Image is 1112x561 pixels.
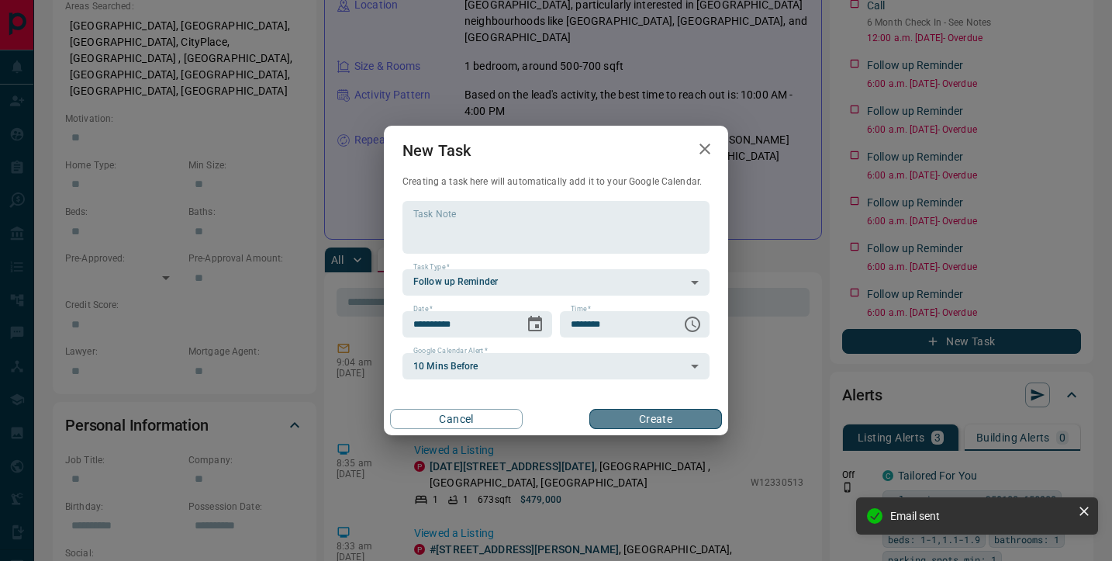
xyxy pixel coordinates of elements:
[677,309,708,340] button: Choose time, selected time is 6:00 AM
[402,269,710,296] div: Follow up Reminder
[413,346,488,356] label: Google Calendar Alert
[520,309,551,340] button: Choose date, selected date is Aug 14, 2025
[890,510,1072,522] div: Email sent
[384,126,489,175] h2: New Task
[413,262,450,272] label: Task Type
[413,304,433,314] label: Date
[589,409,722,429] button: Create
[390,409,523,429] button: Cancel
[571,304,591,314] label: Time
[402,353,710,379] div: 10 Mins Before
[402,175,710,189] p: Creating a task here will automatically add it to your Google Calendar.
